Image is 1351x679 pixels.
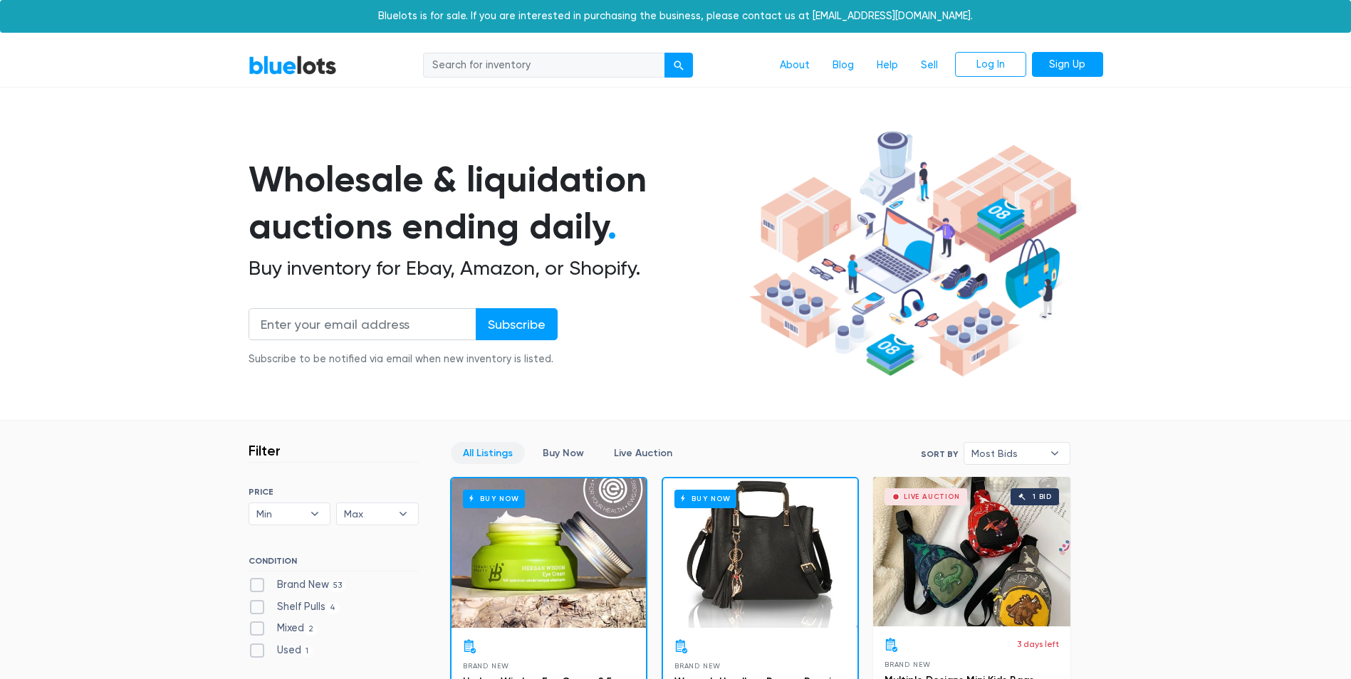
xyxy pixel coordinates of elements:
b: ▾ [388,503,418,525]
div: Live Auction [904,493,960,500]
span: Brand New [885,660,931,668]
img: hero-ee84e7d0318cb26816c560f6b4441b76977f77a177738b4e94f68c95b2b83dbb.png [744,125,1082,384]
a: Buy Now [663,478,857,628]
input: Subscribe [476,308,558,340]
span: Max [344,503,391,525]
span: . [607,205,617,248]
h6: CONDITION [249,556,419,572]
a: Sell [909,52,949,79]
span: 1 [301,646,313,657]
p: 3 days left [1017,638,1059,651]
a: Log In [955,52,1026,78]
h6: Buy Now [674,490,736,507]
h6: Buy Now [463,490,525,507]
span: 4 [325,602,340,614]
h6: PRICE [249,487,419,497]
h1: Wholesale & liquidation auctions ending daily [249,156,744,251]
a: About [768,52,821,79]
span: 53 [329,580,347,591]
label: Used [249,643,313,658]
label: Brand New [249,577,347,593]
label: Shelf Pulls [249,599,340,615]
a: Blog [821,52,865,79]
a: Live Auction [602,442,684,464]
span: Brand New [674,662,721,670]
label: Mixed [249,621,318,636]
a: Live Auction 1 bid [873,477,1070,626]
label: Sort By [921,448,958,460]
a: BlueLots [249,55,337,75]
input: Enter your email address [249,308,476,340]
div: 1 bid [1033,493,1052,500]
a: Help [865,52,909,79]
b: ▾ [1040,443,1070,464]
h3: Filter [249,442,281,459]
a: All Listings [451,442,525,464]
a: Sign Up [1032,52,1103,78]
span: Most Bids [971,443,1043,464]
div: Subscribe to be notified via email when new inventory is listed. [249,352,558,367]
span: Brand New [463,662,509,670]
span: 2 [304,624,318,636]
h2: Buy inventory for Ebay, Amazon, or Shopify. [249,256,744,280]
span: Min [256,503,303,525]
a: Buy Now [452,478,646,628]
a: Buy Now [531,442,596,464]
b: ▾ [300,503,330,525]
input: Search for inventory [423,53,665,78]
